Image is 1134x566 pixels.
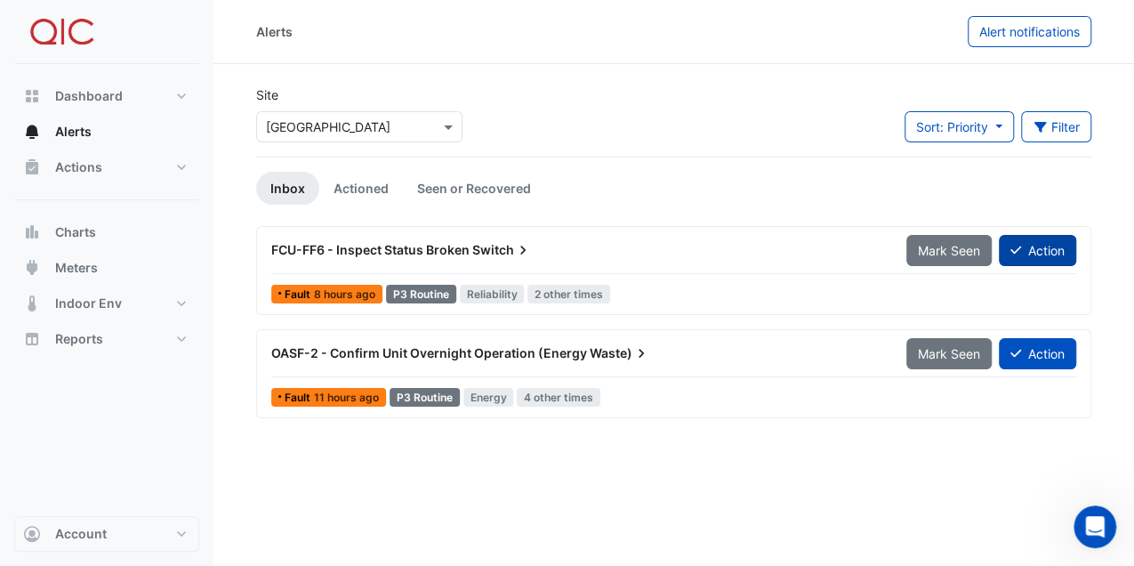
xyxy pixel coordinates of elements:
[23,330,41,348] app-icon: Reports
[55,330,103,348] span: Reports
[999,338,1076,369] button: Action
[55,295,122,312] span: Indoor Env
[314,391,379,404] span: Thu 04-Sep-2025 02:15 AEST
[23,223,41,241] app-icon: Charts
[55,123,92,141] span: Alerts
[999,235,1076,266] button: Action
[21,14,101,50] img: Company Logo
[256,172,319,205] a: Inbox
[23,259,41,277] app-icon: Meters
[55,158,102,176] span: Actions
[319,172,403,205] a: Actioned
[256,85,278,104] label: Site
[906,235,992,266] button: Mark Seen
[386,285,456,303] div: P3 Routine
[271,345,587,360] span: OASF-2 - Confirm Unit Overnight Operation (Energy
[905,111,1014,142] button: Sort: Priority
[460,285,525,303] span: Reliability
[517,388,600,407] span: 4 other times
[979,24,1080,39] span: Alert notifications
[14,78,199,114] button: Dashboard
[55,259,98,277] span: Meters
[390,388,460,407] div: P3 Routine
[14,250,199,286] button: Meters
[916,119,988,134] span: Sort: Priority
[285,392,314,403] span: Fault
[55,87,123,105] span: Dashboard
[527,285,610,303] span: 2 other times
[918,346,980,361] span: Mark Seen
[14,321,199,357] button: Reports
[472,241,532,259] span: Switch
[23,123,41,141] app-icon: Alerts
[14,286,199,321] button: Indoor Env
[314,287,375,301] span: Thu 04-Sep-2025 06:00 AEST
[463,388,514,407] span: Energy
[590,344,650,362] span: Waste)
[14,150,199,185] button: Actions
[968,16,1091,47] button: Alert notifications
[1074,505,1116,548] iframe: Intercom live chat
[14,214,199,250] button: Charts
[403,172,545,205] a: Seen or Recovered
[14,516,199,552] button: Account
[906,338,992,369] button: Mark Seen
[23,295,41,312] app-icon: Indoor Env
[55,525,107,543] span: Account
[23,87,41,105] app-icon: Dashboard
[918,243,980,258] span: Mark Seen
[271,242,470,257] span: FCU-FF6 - Inspect Status Broken
[1021,111,1092,142] button: Filter
[285,289,314,300] span: Fault
[23,158,41,176] app-icon: Actions
[14,114,199,150] button: Alerts
[256,22,293,41] div: Alerts
[55,223,96,241] span: Charts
